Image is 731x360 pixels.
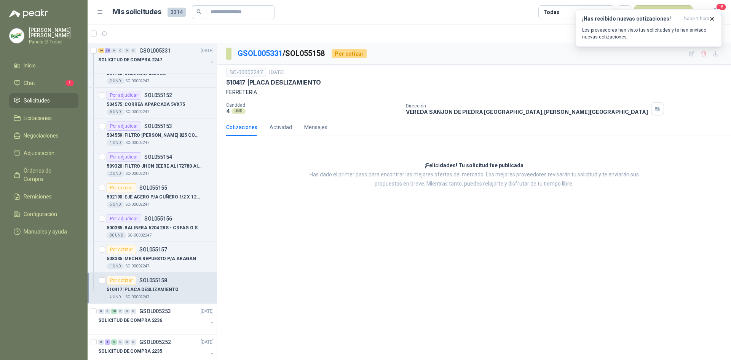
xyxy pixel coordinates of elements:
[98,309,104,314] div: 0
[88,180,217,211] a: Por cotizarSOL055155502190 |EJE ACERO P/A CUÑERO 1/2 X 12" MAKEY5 UNDSC-00002247
[107,202,124,208] div: 5 UND
[107,255,196,262] p: 508335 | MECHA REPUESTO P/A ARAGAN
[126,140,150,146] p: SC-00002247
[107,224,201,232] p: 500385 | BALINERA 6204 2RS - C3 FAG O SKF
[107,183,136,192] div: Por cotizar
[98,56,162,64] p: SOLICITUD DE COMPRA 2247
[118,48,123,53] div: 0
[238,49,283,58] a: GSOL005331
[425,161,524,170] h3: ¡Felicidades! Tu solicitud fue publicada
[139,48,171,53] p: GSOL005331
[118,309,123,314] div: 0
[231,108,246,114] div: UND
[107,163,201,170] p: 509320 | FILTRO JHON DEERE AL172780 AIRE
[196,9,202,14] span: search
[24,96,50,105] span: Solicitudes
[226,108,230,114] p: 4
[226,102,400,108] p: Cantidad
[107,171,124,177] div: 2 UND
[107,245,136,254] div: Por cotizar
[98,317,162,324] p: SOLICITUD DE COMPRA 2236
[9,224,78,239] a: Manuales y ayuda
[107,286,179,293] p: 510417 | PLACA DESLIZAMIENTO
[107,294,124,300] div: 4 UND
[144,216,172,221] p: SOL055156
[111,339,117,345] div: 2
[98,339,104,345] div: 0
[107,194,201,201] p: 502190 | EJE ACERO P/A CUÑERO 1/2 X 12" MAKEY
[113,6,161,18] h1: Mis solicitudes
[107,78,124,84] div: 2 UND
[9,58,78,73] a: Inicio
[144,154,172,160] p: SOL055154
[304,123,327,131] div: Mensajes
[9,76,78,90] a: Chat1
[144,93,172,98] p: SOL055152
[9,128,78,143] a: Negociaciones
[107,152,141,162] div: Por adjudicar
[582,27,715,40] p: Los proveedores han visto tus solicitudes y te han enviado nuevas cotizaciones.
[201,339,214,346] p: [DATE]
[107,132,201,139] p: 504559 | FILTRO [PERSON_NAME] 825 COMBUSTIBLE 8700
[105,48,110,53] div: 38
[9,207,78,221] a: Configuración
[107,91,141,100] div: Por adjudicar
[139,247,167,252] p: SOL055157
[24,166,71,183] span: Órdenes de Compra
[124,339,130,345] div: 0
[111,48,117,53] div: 0
[126,109,150,115] p: SC-00002247
[406,103,648,109] p: Dirección
[105,339,110,345] div: 1
[9,111,78,125] a: Licitaciones
[226,68,266,77] div: SC-00002247
[124,309,130,314] div: 0
[107,263,124,269] div: 1 UND
[88,149,217,180] a: Por adjudicarSOL055154509320 |FILTRO JHON DEERE AL172780 AIRE2 UNDSC-00002247
[716,3,726,11] span: 18
[238,48,326,59] p: / SOL055158
[29,40,78,44] p: Panela El Trébol
[269,69,284,76] p: [DATE]
[124,48,130,53] div: 0
[88,88,217,118] a: Por adjudicarSOL055152504575 |CORREA APARCADA 5VX756 UNDSC-00002247
[107,276,136,285] div: Por cotizar
[24,192,52,201] span: Remisiones
[98,307,215,331] a: 0 0 10 0 0 0 GSOL005253[DATE] SOLICITUD DE COMPRA 2236
[582,16,681,22] h3: ¡Has recibido nuevas cotizaciones!
[139,309,171,314] p: GSOL005253
[131,48,136,53] div: 0
[88,273,217,304] a: Por cotizarSOL055158510417 |PLACA DESLIZAMIENTO4 UNDSC-00002247
[684,16,709,22] span: hace 1 hora
[88,242,217,273] a: Por cotizarSOL055157508335 |MECHA REPUESTO P/A ARAGAN1 UNDSC-00002247
[9,189,78,204] a: Remisiones
[98,48,104,53] div: 16
[299,170,649,189] p: Has dado el primer paso para encontrar las mejores ofertas del mercado. Los mejores proveedores r...
[111,309,117,314] div: 10
[107,122,141,131] div: Por adjudicar
[88,118,217,149] a: Por adjudicarSOL055153504559 |FILTRO [PERSON_NAME] 825 COMBUSTIBLE 87004 UNDSC-00002247
[139,185,167,190] p: SOL055155
[226,78,321,86] p: 510417 | PLACA DESLIZAMIENTO
[107,101,185,108] p: 504575 | CORREA APARCADA 5VX75
[126,171,150,177] p: SC-00002247
[9,9,48,18] img: Logo peakr
[24,61,36,70] span: Inicio
[131,339,136,345] div: 0
[9,93,78,108] a: Solicitudes
[201,47,214,54] p: [DATE]
[24,131,59,140] span: Negociaciones
[406,109,648,115] p: VEREDA SANJON DE PIEDRA [GEOGRAPHIC_DATA] , [PERSON_NAME][GEOGRAPHIC_DATA]
[107,232,126,238] div: 80 UND
[128,232,152,238] p: SC-00002247
[9,163,78,186] a: Órdenes de Compra
[24,79,35,87] span: Chat
[24,114,52,122] span: Licitaciones
[24,227,67,236] span: Manuales y ayuda
[126,202,150,208] p: SC-00002247
[270,123,292,131] div: Actividad
[201,308,214,315] p: [DATE]
[107,214,141,223] div: Por adjudicar
[139,339,171,345] p: GSOL005252
[105,309,110,314] div: 0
